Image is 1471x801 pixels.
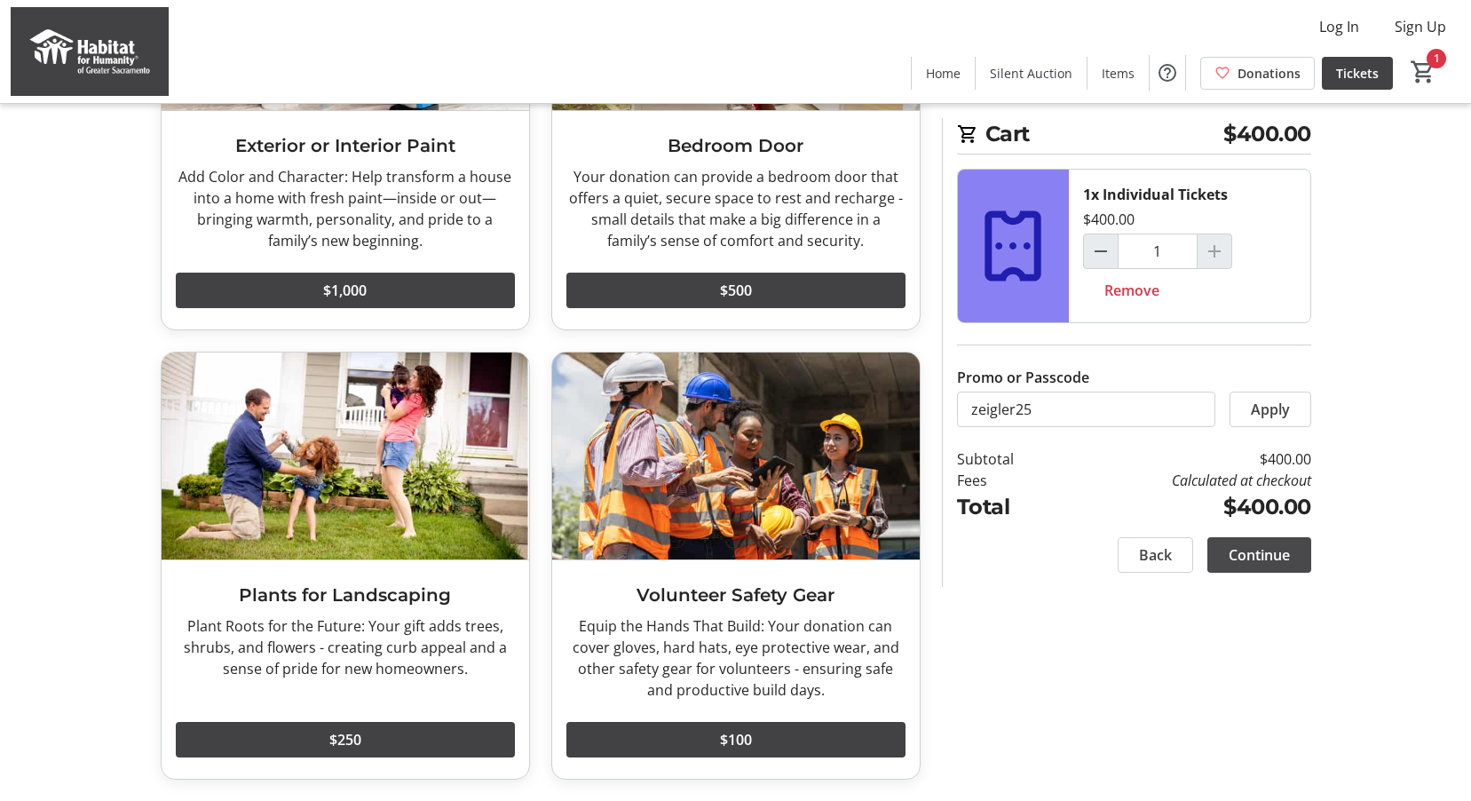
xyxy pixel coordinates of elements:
button: Apply [1230,392,1311,427]
img: Habitat for Humanity of Greater Sacramento's Logo [11,7,169,96]
span: $100 [720,729,752,750]
a: Tickets [1322,57,1393,90]
input: Individual Tickets Quantity [1118,234,1198,269]
td: Total [957,491,1060,523]
div: Equip the Hands That Build: Your donation can cover gloves, hard hats, eye protective wear, and o... [566,615,906,701]
div: $400.00 [1083,209,1135,230]
td: Fees [957,470,1060,491]
span: Apply [1251,399,1290,420]
button: Cart [1407,56,1439,88]
div: Plant Roots for the Future: Your gift adds trees, shrubs, and flowers - creating curb appeal and ... [176,615,515,679]
a: Home [912,57,975,90]
button: Remove [1083,273,1181,308]
img: Volunteer Safety Gear [552,353,920,559]
span: $250 [329,729,361,750]
img: Plants for Landscaping [162,353,529,559]
label: Promo or Passcode [957,367,1089,388]
span: $500 [720,280,752,301]
button: $500 [566,273,906,308]
input: Enter promo or passcode [957,392,1215,427]
button: Help [1150,55,1185,91]
h3: Exterior or Interior Paint [176,132,515,159]
button: $1,000 [176,273,515,308]
button: Log In [1305,12,1373,41]
a: Items [1087,57,1149,90]
h3: Volunteer Safety Gear [566,582,906,608]
span: Silent Auction [990,64,1072,83]
button: Decrement by one [1084,234,1118,268]
a: Donations [1200,57,1315,90]
td: Calculated at checkout [1059,470,1310,491]
span: Continue [1229,544,1290,566]
h3: Bedroom Door [566,132,906,159]
span: Log In [1319,16,1359,37]
button: Back [1118,537,1193,573]
td: $400.00 [1059,448,1310,470]
button: Continue [1207,537,1311,573]
span: Sign Up [1395,16,1446,37]
h2: Cart [957,118,1311,155]
div: Your donation can provide a bedroom door that offers a quiet, secure space to rest and recharge -... [566,166,906,251]
div: Add Color and Character: Help transform a house into a home with fresh paint—inside or out—bringi... [176,166,515,251]
span: Home [926,64,961,83]
span: Items [1102,64,1135,83]
button: $250 [176,722,515,757]
td: Subtotal [957,448,1060,470]
span: Back [1139,544,1172,566]
button: Sign Up [1380,12,1460,41]
span: Tickets [1336,64,1379,83]
a: Silent Auction [976,57,1087,90]
span: $400.00 [1223,118,1311,150]
button: $100 [566,722,906,757]
h3: Plants for Landscaping [176,582,515,608]
td: $400.00 [1059,491,1310,523]
div: 1x Individual Tickets [1083,184,1228,205]
span: Donations [1238,64,1301,83]
span: Remove [1104,280,1159,301]
span: $1,000 [323,280,367,301]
